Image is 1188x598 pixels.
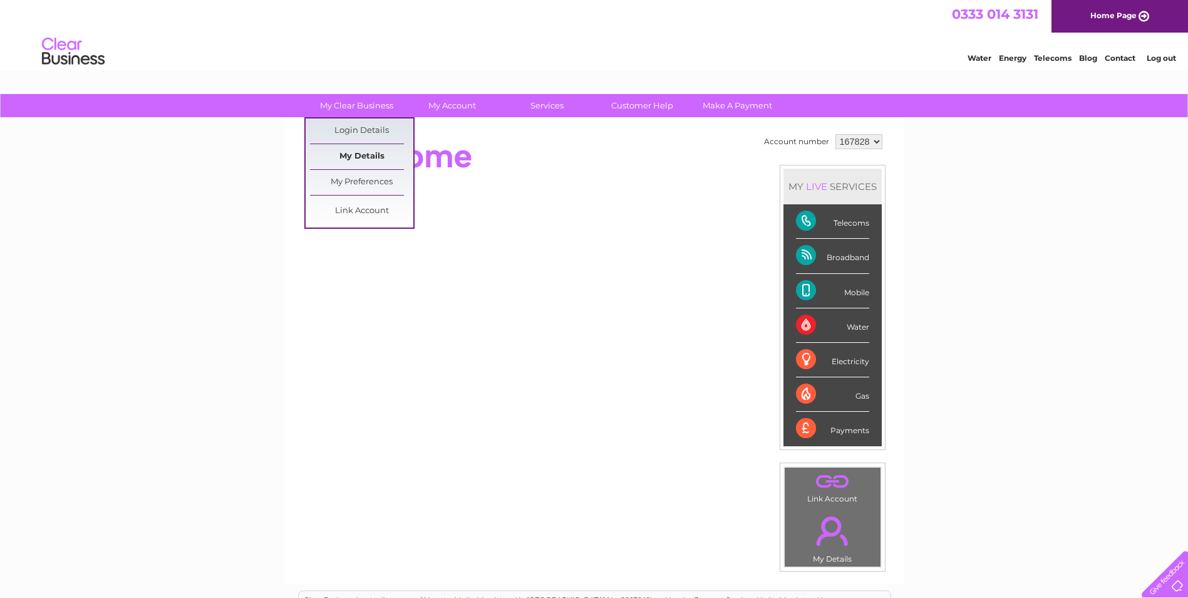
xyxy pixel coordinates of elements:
[1147,53,1176,63] a: Log out
[783,169,882,204] div: MY SERVICES
[968,53,991,63] a: Water
[1079,53,1097,63] a: Blog
[796,204,869,239] div: Telecoms
[788,471,877,493] a: .
[796,377,869,412] div: Gas
[310,199,413,224] a: Link Account
[1105,53,1135,63] a: Contact
[803,181,830,192] div: LIVE
[305,94,408,117] a: My Clear Business
[310,118,413,144] a: Login Details
[784,506,881,567] td: My Details
[299,7,891,61] div: Clear Business is a trading name of Verastar Limited (registered in [GEOGRAPHIC_DATA] No. 3667643...
[788,509,877,553] a: .
[686,94,789,117] a: Make A Payment
[784,467,881,506] td: Link Account
[495,94,599,117] a: Services
[796,239,869,273] div: Broadband
[41,33,105,71] img: logo.png
[400,94,504,117] a: My Account
[761,131,832,152] td: Account number
[952,6,1038,22] a: 0333 014 3131
[310,144,413,169] a: My Details
[796,343,869,377] div: Electricity
[796,274,869,308] div: Mobile
[796,308,869,343] div: Water
[310,170,413,195] a: My Preferences
[1034,53,1072,63] a: Telecoms
[999,53,1026,63] a: Energy
[796,412,869,446] div: Payments
[591,94,694,117] a: Customer Help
